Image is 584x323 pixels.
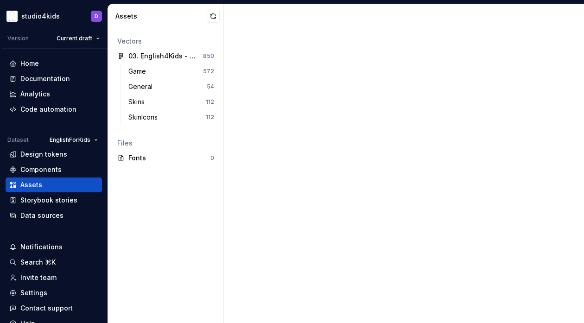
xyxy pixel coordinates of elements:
div: Code automation [20,105,76,114]
div: Dataset [7,136,29,144]
div: 0 [210,154,214,162]
div: Files [117,139,214,148]
div: Components [20,165,62,174]
div: Notifications [20,242,63,252]
button: Notifications [6,240,102,254]
a: Home [6,56,102,71]
div: Vectors [117,37,214,46]
div: 112 [206,98,214,106]
a: Design tokens [6,147,102,162]
a: Data sources [6,208,102,223]
div: Assets [20,180,42,190]
div: Documentation [20,74,70,83]
a: 03. English4Kids - Components850 [114,49,218,63]
button: studio4kidsD [2,6,106,26]
div: Settings [20,288,47,298]
div: 850 [203,52,214,60]
div: Home [20,59,39,68]
div: General [128,82,156,91]
a: General54 [125,79,218,94]
a: Documentation [6,71,102,86]
div: Data sources [20,211,63,220]
button: Search ⌘K [6,255,102,270]
div: Fonts [128,153,210,163]
a: Storybook stories [6,193,102,208]
div: SkinIcons [128,113,161,122]
div: 572 [203,68,214,75]
div: Storybook stories [20,196,77,205]
a: Skins112 [125,95,218,109]
div: Assets [115,12,207,21]
button: Current draft [52,32,104,45]
a: Invite team [6,270,102,285]
div: Search ⌘K [20,258,56,267]
span: Current draft [57,35,92,42]
button: Contact support [6,301,102,316]
div: Design tokens [20,150,67,159]
a: Fonts0 [114,151,218,165]
a: Game572 [125,64,218,79]
img: f1dd3a2a-5342-4756-bcfa-e9eec4c7fc0d.png [6,11,18,22]
a: Analytics [6,87,102,101]
a: Code automation [6,102,102,117]
div: Game [128,67,150,76]
div: Analytics [20,89,50,99]
div: studio4kids [21,12,60,21]
a: Components [6,162,102,177]
a: Settings [6,285,102,300]
div: D [95,13,98,20]
div: 03. English4Kids - Components [128,51,197,61]
div: Version [7,35,29,42]
button: EnglishForKids [45,133,102,146]
div: 54 [207,83,214,90]
div: 112 [206,114,214,121]
span: EnglishForKids [50,136,90,144]
div: Contact support [20,304,73,313]
a: Assets [6,177,102,192]
div: Invite team [20,273,57,282]
a: SkinIcons112 [125,110,218,125]
div: Skins [128,97,148,107]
